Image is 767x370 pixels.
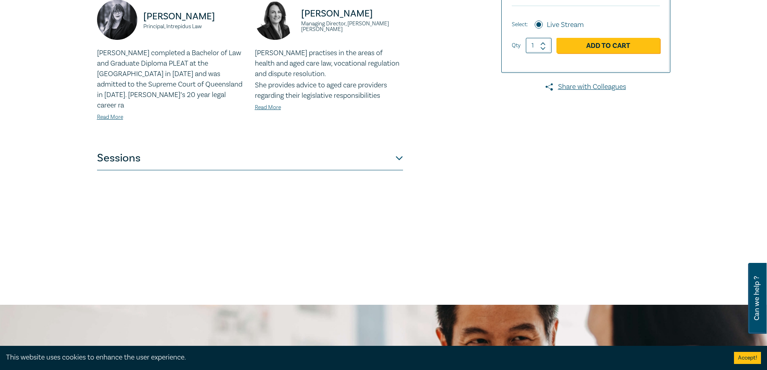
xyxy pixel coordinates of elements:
div: This website uses cookies to enhance the user experience. [6,352,722,363]
p: [PERSON_NAME] practises in the areas of health and aged care law, vocational regulation and dispu... [255,48,403,79]
button: Sessions [97,146,403,170]
a: Read More [97,114,123,121]
input: 1 [526,38,552,53]
span: Can we help ? [753,268,761,329]
a: Share with Colleagues [501,82,670,92]
p: She provides advice to aged care providers regarding their legislative responsibilities [255,80,403,101]
small: Principal, Intrepidus Law [143,24,245,29]
p: [PERSON_NAME] [301,7,403,20]
label: Qty [512,41,521,50]
span: Select: [512,20,528,29]
button: Accept cookies [734,352,761,364]
a: Read More [255,104,281,111]
a: Add to Cart [556,38,660,53]
p: [PERSON_NAME] completed a Bachelor of Law and Graduate Diploma PLEAT at the [GEOGRAPHIC_DATA] in ... [97,48,245,111]
label: Live Stream [547,20,584,30]
p: [PERSON_NAME] [143,10,245,23]
small: Managing Director, [PERSON_NAME] [PERSON_NAME] [301,21,403,32]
